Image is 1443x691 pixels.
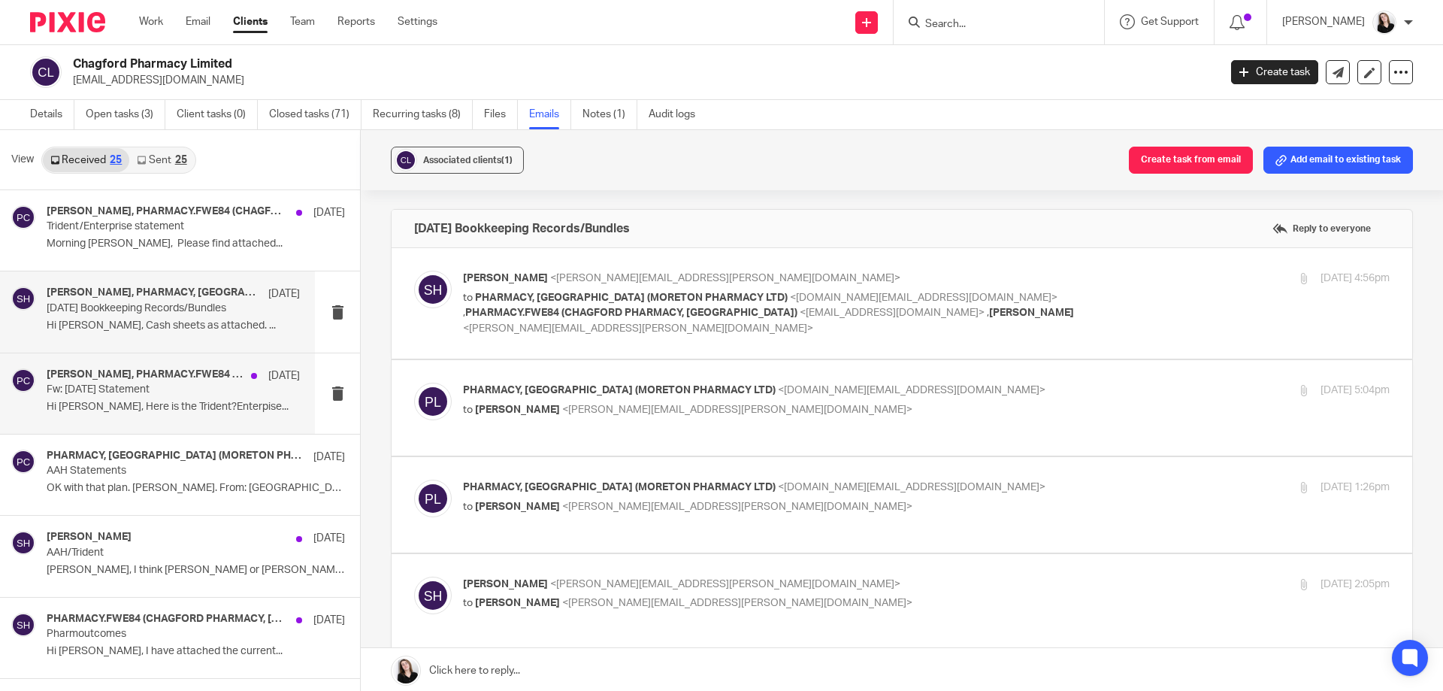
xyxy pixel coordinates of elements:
[1269,217,1375,240] label: Reply to everyone
[562,598,912,608] span: <[PERSON_NAME][EMAIL_ADDRESS][PERSON_NAME][DOMAIN_NAME]>
[47,564,345,577] p: [PERSON_NAME], I think [PERSON_NAME] or [PERSON_NAME] at...
[268,368,300,383] p: [DATE]
[550,273,900,283] span: <[PERSON_NAME][EMAIL_ADDRESS][PERSON_NAME][DOMAIN_NAME]>
[47,368,244,381] h4: [PERSON_NAME], PHARMACY.FWE84 (CHAGFORD PHARMACY, [GEOGRAPHIC_DATA])
[924,18,1059,32] input: Search
[11,531,35,555] img: svg%3E
[30,12,105,32] img: Pixie
[649,100,706,129] a: Audit logs
[47,482,345,495] p: OK with that plan. [PERSON_NAME]. From: [GEOGRAPHIC_DATA]...
[43,148,129,172] a: Received25
[778,482,1045,492] span: <[DOMAIN_NAME][EMAIL_ADDRESS][DOMAIN_NAME]>
[562,405,912,415] span: <[PERSON_NAME][EMAIL_ADDRESS][PERSON_NAME][DOMAIN_NAME]>
[463,598,473,608] span: to
[391,147,524,174] button: Associated clients(1)
[658,348,794,360] a: [EMAIL_ADDRESS][DOMAIN_NAME]
[47,531,132,544] h4: [PERSON_NAME]
[233,14,268,29] a: Clients
[1141,17,1199,27] span: Get Support
[11,450,35,474] img: svg%3E
[47,205,289,218] h4: [PERSON_NAME], PHARMACY.FWE84 (CHAGFORD PHARMACY, [GEOGRAPHIC_DATA])
[47,302,250,315] p: [DATE] Bookkeeping Records/Bundles
[11,613,35,637] img: svg%3E
[373,100,473,129] a: Recurring tasks (8)
[313,531,345,546] p: [DATE]
[463,502,473,512] span: to
[414,577,452,614] img: svg%3E
[313,613,345,628] p: [DATE]
[290,14,315,29] a: Team
[463,482,776,492] span: PHARMACY, [GEOGRAPHIC_DATA] (MORETON PHARMACY LTD)
[463,292,473,303] span: to
[501,156,513,165] span: (1)
[463,273,548,283] span: [PERSON_NAME]
[475,502,560,512] span: [PERSON_NAME]
[989,308,1074,318] span: [PERSON_NAME]
[5,226,141,238] a: [EMAIL_ADDRESS][DOMAIN_NAME]
[47,628,286,641] p: Pharmoutcomes
[582,100,637,129] a: Notes (1)
[47,613,289,626] h4: PHARMACY.FWE84 (CHAGFORD PHARMACY, [GEOGRAPHIC_DATA]), [PERSON_NAME]
[73,73,1209,88] p: [EMAIL_ADDRESS][DOMAIN_NAME]
[47,220,286,233] p: Trident/Enterprise statement
[475,292,788,303] span: PHARMACY, [GEOGRAPHIC_DATA] (MORETON PHARMACY LTD)
[64,305,91,314] span: to view.
[562,502,912,512] span: <[PERSON_NAME][EMAIL_ADDRESS][PERSON_NAME][DOMAIN_NAME]>
[475,405,560,415] span: [PERSON_NAME]
[1320,271,1390,286] p: [DATE] 4:56pm
[1263,147,1413,174] button: Add email to existing task
[790,292,1057,303] span: <[DOMAIN_NAME][EMAIL_ADDRESS][DOMAIN_NAME]>
[11,205,35,229] img: svg%3E
[529,100,571,129] a: Emails
[86,100,165,129] a: Open tasks (3)
[186,14,210,29] a: Email
[778,385,1045,396] span: <[DOMAIN_NAME][EMAIL_ADDRESS][DOMAIN_NAME]>
[414,221,630,236] h4: [DATE] Bookkeeping Records/Bundles
[800,308,985,318] span: <[EMAIL_ADDRESS][DOMAIN_NAME]>
[395,149,417,171] img: svg%3E
[1372,11,1396,35] img: HR%20Andrew%20Price_Molly_Poppy%20Jakes%20Photography-7.jpg
[1320,383,1390,399] p: [DATE] 5:04pm
[139,14,163,29] a: Work
[47,286,261,299] h4: [PERSON_NAME], PHARMACY, [GEOGRAPHIC_DATA] (MORETON PHARMACY LTD)
[47,450,306,462] h4: PHARMACY, [GEOGRAPHIC_DATA] (MORETON PHARMACY LTD), [PERSON_NAME], PHARMACY.FWE84 (CHAGFORD PHARM...
[465,308,797,318] span: PHARMACY.FWE84 (CHAGFORD PHARMACY, [GEOGRAPHIC_DATA])
[337,14,375,29] a: Reports
[47,320,300,332] p: Hi [PERSON_NAME], Cash sheets as attached. ...
[398,14,437,29] a: Settings
[269,100,362,129] a: Closed tasks (71)
[658,350,794,359] span: [EMAIL_ADDRESS][DOMAIN_NAME]
[313,450,345,465] p: [DATE]
[47,547,286,559] p: AAH/Trident
[484,100,518,129] a: Files
[30,56,62,88] img: svg%3E
[1129,147,1253,174] button: Create task from email
[268,286,300,302] p: [DATE]
[463,579,548,589] span: [PERSON_NAME]
[463,405,473,415] span: to
[550,579,900,589] span: <[PERSON_NAME][EMAIL_ADDRESS][PERSON_NAME][DOMAIN_NAME]>
[8,241,71,253] a: [DOMAIN_NAME]
[11,152,34,168] span: View
[414,480,452,517] img: svg%3E
[11,286,35,311] img: svg%3E
[1231,60,1318,84] a: Create task
[47,465,286,477] p: AAH Statements
[129,148,194,172] a: Sent25
[414,271,452,308] img: svg%3E
[47,238,345,250] p: Morning [PERSON_NAME], Please find attached...
[110,155,122,165] div: 25
[5,229,141,238] span: [EMAIL_ADDRESS][DOMAIN_NAME]
[313,205,345,220] p: [DATE]
[73,56,982,72] h2: Chagford Pharmacy Limited
[177,100,258,129] a: Client tasks (0)
[463,385,776,396] span: PHARMACY, [GEOGRAPHIC_DATA] (MORETON PHARMACY LTD)
[175,155,187,165] div: 25
[8,244,71,253] span: [DOMAIN_NAME]
[463,308,465,318] span: ,
[987,308,989,318] span: ,
[463,323,813,334] span: <[PERSON_NAME][EMAIL_ADDRESS][PERSON_NAME][DOMAIN_NAME]>
[30,100,74,129] a: Details
[1320,480,1390,496] p: [DATE] 1:26pm
[1282,14,1365,29] p: [PERSON_NAME]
